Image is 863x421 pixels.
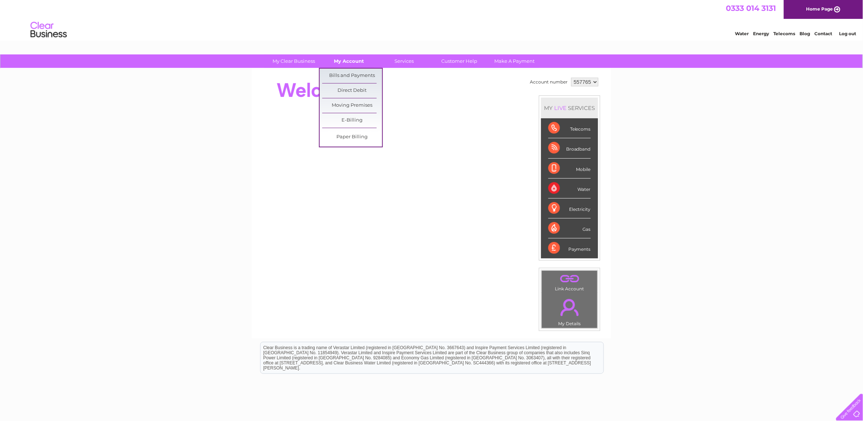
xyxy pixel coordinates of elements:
[528,76,569,88] td: Account number
[548,238,591,258] div: Payments
[548,159,591,179] div: Mobile
[548,218,591,238] div: Gas
[375,54,434,68] a: Services
[548,118,591,138] div: Telecoms
[839,31,856,36] a: Log out
[544,295,596,320] a: .
[322,83,382,98] a: Direct Debit
[541,270,598,293] td: Link Account
[815,31,833,36] a: Contact
[800,31,810,36] a: Blog
[774,31,795,36] a: Telecoms
[30,19,67,41] img: logo.png
[726,4,776,13] a: 0333 014 3131
[548,179,591,199] div: Water
[322,69,382,83] a: Bills and Payments
[430,54,490,68] a: Customer Help
[485,54,545,68] a: Make A Payment
[322,130,382,144] a: Paper Billing
[322,113,382,128] a: E-Billing
[261,4,604,35] div: Clear Business is a trading name of Verastar Limited (registered in [GEOGRAPHIC_DATA] No. 3667643...
[548,199,591,218] div: Electricity
[753,31,769,36] a: Energy
[541,293,598,328] td: My Details
[541,98,598,118] div: MY SERVICES
[319,54,379,68] a: My Account
[322,98,382,113] a: Moving Premises
[548,138,591,158] div: Broadband
[544,273,596,285] a: .
[735,31,749,36] a: Water
[553,105,568,111] div: LIVE
[264,54,324,68] a: My Clear Business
